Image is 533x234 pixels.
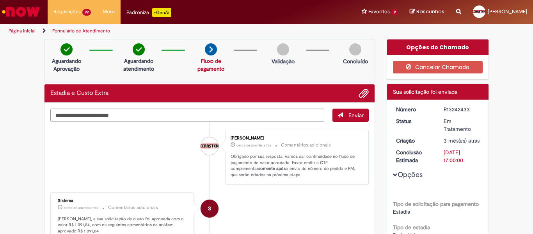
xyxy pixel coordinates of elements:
[64,205,98,210] time: 20/08/2025 09:26:15
[201,200,219,218] div: System
[416,8,444,15] span: Rascunhos
[50,109,324,122] textarea: Digite sua mensagem aqui...
[258,166,286,171] b: somente após
[393,61,483,73] button: Cancelar Chamado
[133,43,145,55] img: check-circle-green.png
[126,8,171,17] div: Padroniza
[332,109,369,122] button: Enviar
[488,8,527,15] span: [PERSON_NAME]
[393,88,457,95] span: Sua solicitação foi enviada
[208,199,211,218] span: S
[368,8,390,16] span: Favoritos
[205,43,217,55] img: arrow-next.png
[410,8,444,16] a: Rascunhos
[52,28,110,34] a: Formulário de Atendimento
[64,205,98,210] span: cerca de um mês atrás
[50,90,108,97] h2: Estadia e Custo Extra Histórico de tíquete
[152,8,171,17] p: +GenAi
[281,142,331,148] small: Comentários adicionais
[231,154,361,178] p: Obrigado por sua resposta, vamos dar continuidade no fluxo de pagamento do valor acordado. Favor ...
[444,148,480,164] div: [DATE] 17:00:00
[272,57,295,65] p: Validação
[103,8,115,16] span: More
[444,137,480,144] span: 3 mês(es) atrás
[9,28,36,34] a: Página inicial
[444,105,480,113] div: R13242433
[53,8,81,16] span: Requisições
[390,137,438,145] dt: Criação
[444,137,480,144] time: 04/07/2025 12:05:48
[390,117,438,125] dt: Status
[120,57,158,73] p: Aguardando atendimento
[108,204,158,211] small: Comentários adicionais
[197,57,224,72] a: Fluxo de pagamento
[277,43,289,55] img: img-circle-grey.png
[393,208,410,215] span: Estadia
[348,112,364,119] span: Enviar
[359,88,369,98] button: Adicionar anexos
[393,224,430,231] b: Tipo de estadia
[201,137,219,155] div: Rennan Carsten
[393,200,479,207] b: Tipo de solicitação para pagamento
[444,117,480,133] div: Em Tratamento
[231,136,361,141] div: [PERSON_NAME]
[236,143,271,148] span: cerca de um mês atrás
[58,198,188,203] div: Sistema
[82,9,91,16] span: 99
[390,105,438,113] dt: Número
[391,9,398,16] span: 9
[1,4,41,20] img: ServiceNow
[349,43,361,55] img: img-circle-grey.png
[343,57,368,65] p: Concluído
[6,24,350,38] ul: Trilhas de página
[390,148,438,164] dt: Conclusão Estimada
[387,39,489,55] div: Opções do Chamado
[48,57,85,73] p: Aguardando Aprovação
[60,43,73,55] img: check-circle-green.png
[236,143,271,148] time: 21/08/2025 15:32:39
